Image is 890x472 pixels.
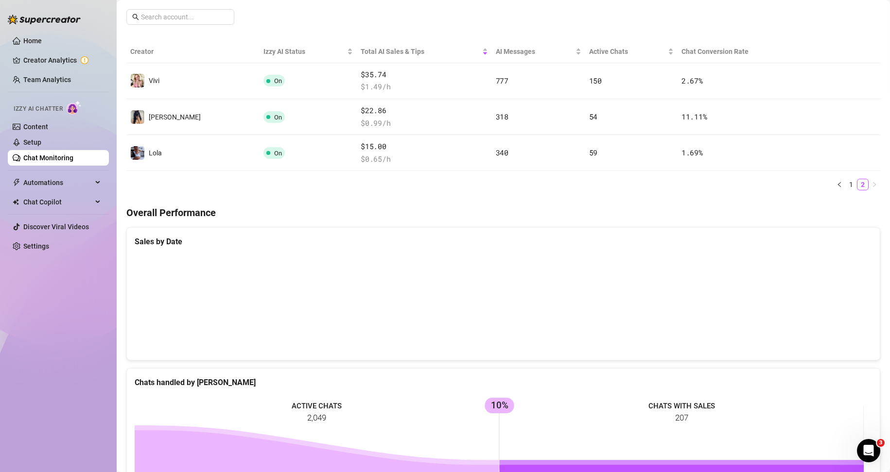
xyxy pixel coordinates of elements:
[131,110,144,124] img: Gwen
[361,118,488,129] span: $ 0.99 /h
[274,150,282,157] span: On
[126,40,260,63] th: Creator
[13,179,20,186] span: thunderbolt
[23,223,89,231] a: Discover Viral Videos
[141,12,228,22] input: Search account...
[681,76,703,85] span: 2.67 %
[131,74,144,87] img: Vivi
[361,141,488,152] span: $15.00
[361,153,488,165] span: $ 0.65 /h
[149,77,159,84] span: Vivi
[492,40,585,63] th: AI Messages
[260,40,357,63] th: Izzy AI Status
[23,37,42,45] a: Home
[678,40,805,63] th: Chat Conversion Rate
[869,179,880,190] button: right
[857,179,868,190] a: 2
[837,182,842,187] span: left
[361,81,488,93] span: $ 1.49 /h
[8,15,81,24] img: logo-BBDzfeDw.svg
[589,46,666,57] span: Active Chats
[149,113,201,121] span: [PERSON_NAME]
[877,439,885,447] span: 3
[857,439,880,462] iframe: Intercom live chat
[872,182,877,187] span: right
[23,154,73,162] a: Chat Monitoring
[846,179,856,190] a: 1
[361,105,488,117] span: $22.86
[496,76,508,85] span: 777
[23,175,92,190] span: Automations
[135,376,872,388] div: Chats handled by [PERSON_NAME]
[357,40,491,63] th: Total AI Sales & Tips
[13,199,19,205] img: Chat Copilot
[263,46,346,57] span: Izzy AI Status
[126,206,880,219] h4: Overall Performance
[23,242,49,250] a: Settings
[496,46,574,57] span: AI Messages
[834,179,845,190] li: Previous Page
[589,148,597,157] span: 59
[23,123,48,131] a: Content
[361,46,480,57] span: Total AI Sales & Tips
[23,138,41,146] a: Setup
[589,76,602,85] span: 150
[834,179,845,190] button: left
[14,104,63,114] span: Izzy AI Chatter
[23,194,92,210] span: Chat Copilot
[589,112,597,121] span: 54
[585,40,678,63] th: Active Chats
[149,149,162,157] span: Lola
[845,179,857,190] li: 1
[132,14,139,20] span: search
[361,69,488,81] span: $35.74
[23,76,71,84] a: Team Analytics
[23,52,101,68] a: Creator Analytics exclamation-circle
[274,114,282,121] span: On
[135,236,872,248] div: Sales by Date
[681,112,707,121] span: 11.11 %
[681,148,703,157] span: 1.69 %
[496,112,508,121] span: 318
[131,146,144,160] img: Lola
[67,101,82,115] img: AI Chatter
[869,179,880,190] li: Next Page
[274,77,282,84] span: On
[496,148,508,157] span: 340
